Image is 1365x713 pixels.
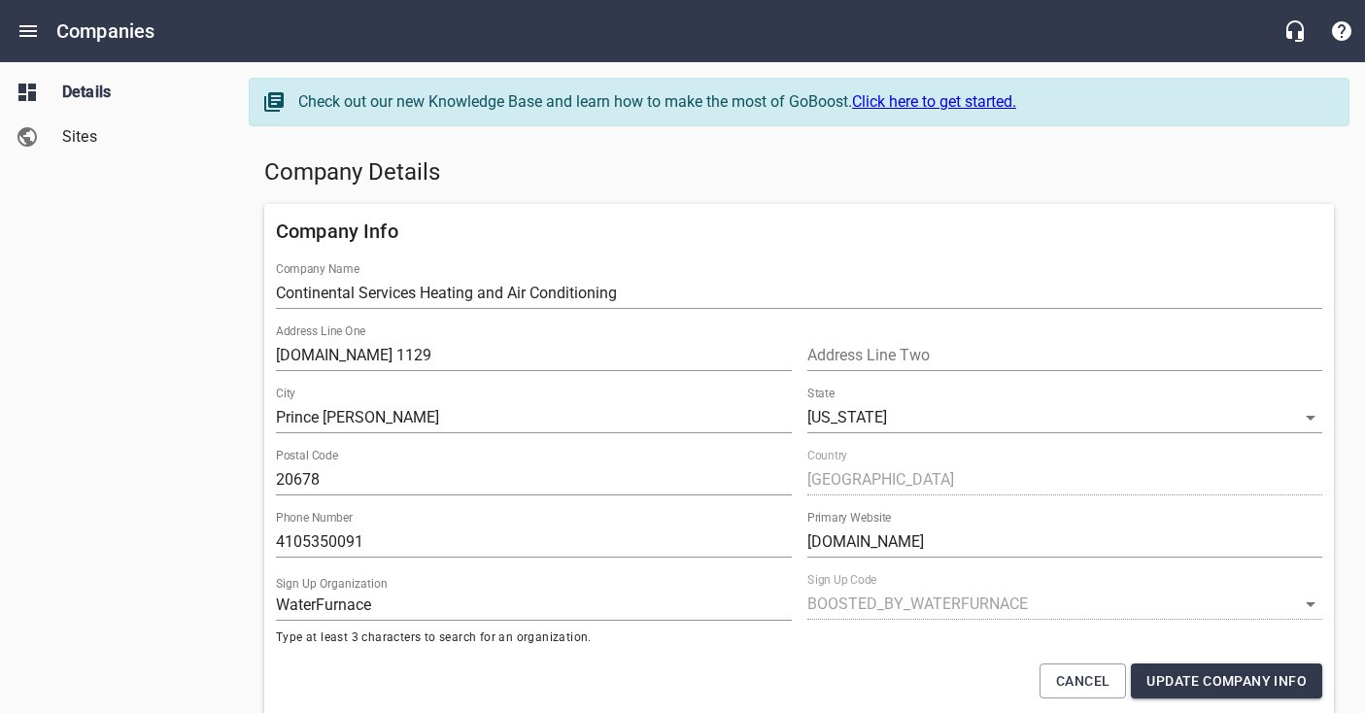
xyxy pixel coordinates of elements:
button: Live Chat [1272,8,1318,54]
label: Sign Up Code [807,574,876,586]
label: Phone Number [276,512,353,524]
h5: Company Details [264,157,1334,188]
button: Support Portal [1318,8,1365,54]
label: Address Line One [276,325,365,337]
span: Type at least 3 characters to search for an organization. [276,628,792,648]
label: Country [807,450,847,461]
label: Company Name [276,263,359,275]
label: Primary Website [807,512,891,524]
div: Check out our new Knowledge Base and learn how to make the most of GoBoost. [298,90,1329,114]
button: Open drawer [5,8,51,54]
a: Click here to get started. [852,92,1016,111]
h6: Company Info [276,216,1322,247]
span: Details [62,81,210,104]
span: Cancel [1056,669,1109,694]
label: State [807,388,835,399]
h6: Companies [56,16,154,47]
span: Update Company Info [1146,669,1307,694]
label: City [276,388,295,399]
label: Postal Code [276,450,338,461]
span: Sites [62,125,210,149]
button: Cancel [1040,663,1126,699]
input: Start typing to search organizations [276,590,792,621]
button: Update Company Info [1131,663,1322,699]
